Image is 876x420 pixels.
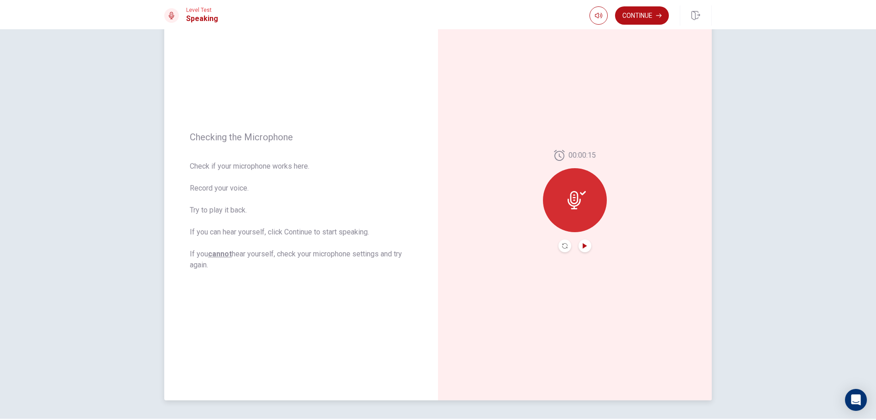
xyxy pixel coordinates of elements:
[190,161,412,271] span: Check if your microphone works here. Record your voice. Try to play it back. If you can hear your...
[208,250,232,258] u: cannot
[579,239,591,252] button: Play Audio
[568,150,596,161] span: 00:00:15
[190,132,412,143] span: Checking the Microphone
[186,7,218,13] span: Level Test
[186,13,218,24] h1: Speaking
[845,389,867,411] div: Open Intercom Messenger
[615,6,669,25] button: Continue
[558,239,571,252] button: Record Again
